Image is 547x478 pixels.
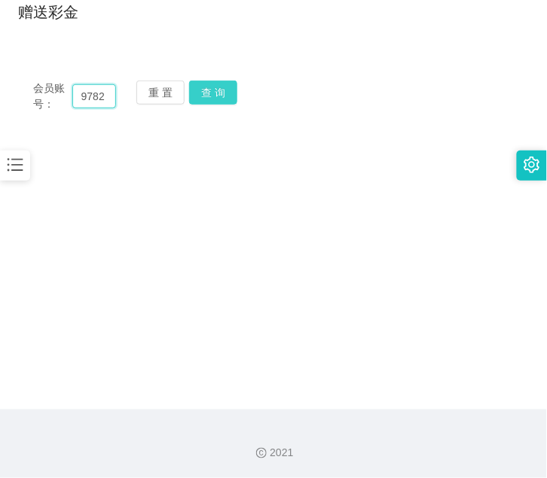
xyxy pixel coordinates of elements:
i: 图标: bars [5,155,25,175]
button: 重 置 [136,81,185,105]
h1: 赠送彩金 [18,1,78,23]
input: 会员账号 [72,84,116,108]
i: 图标: copyright [256,448,267,458]
i: 图标: setting [524,157,540,173]
span: 会员账号： [33,81,72,112]
button: 查 询 [189,81,237,105]
div: 2021 [12,446,535,461]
